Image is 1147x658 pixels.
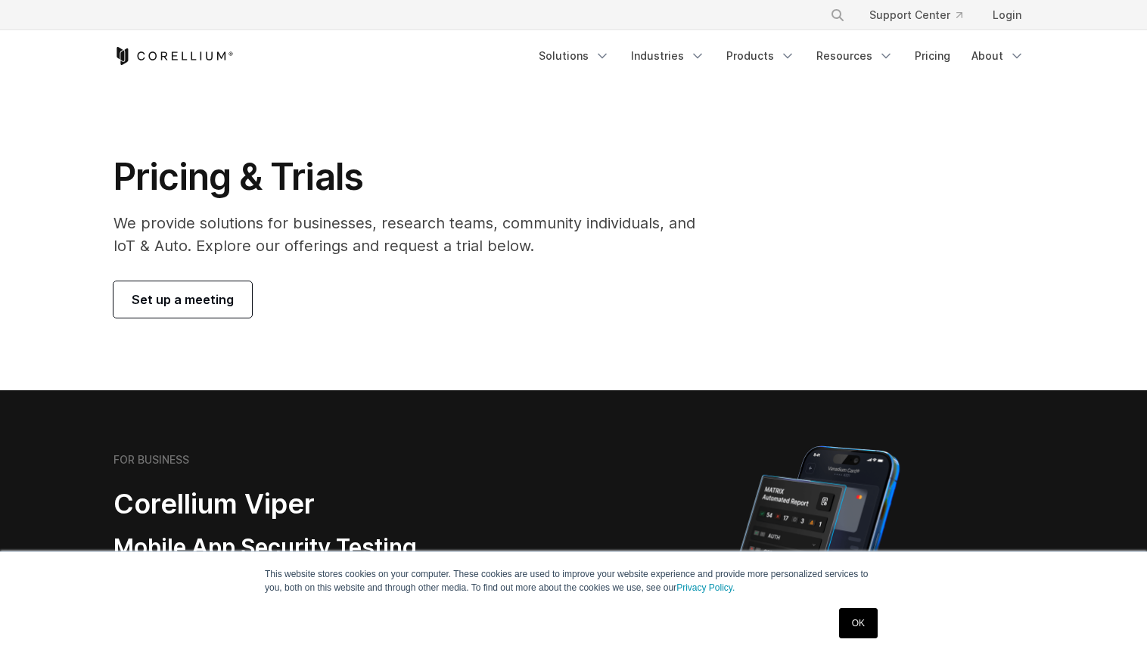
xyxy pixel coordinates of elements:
div: Navigation Menu [812,2,1034,29]
a: Support Center [857,2,974,29]
h3: Mobile App Security Testing [113,533,501,562]
p: This website stores cookies on your computer. These cookies are used to improve your website expe... [265,567,882,594]
h6: FOR BUSINESS [113,453,189,467]
a: Privacy Policy. [676,582,735,593]
a: Resources [807,42,903,70]
a: Industries [622,42,714,70]
a: Products [717,42,804,70]
a: Pricing [906,42,959,70]
span: Set up a meeting [132,290,234,309]
a: Set up a meeting [113,281,252,318]
a: Solutions [530,42,619,70]
p: We provide solutions for businesses, research teams, community individuals, and IoT & Auto. Explo... [113,212,716,257]
button: Search [824,2,851,29]
h2: Corellium Viper [113,487,501,521]
div: Navigation Menu [530,42,1034,70]
a: About [962,42,1034,70]
h1: Pricing & Trials [113,154,716,200]
a: OK [839,608,878,638]
a: Login [981,2,1034,29]
a: Corellium Home [113,47,234,65]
